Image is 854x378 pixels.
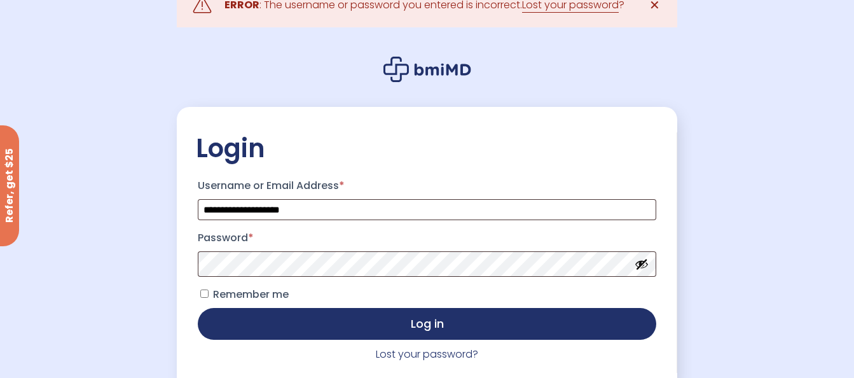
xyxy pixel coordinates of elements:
[635,257,649,271] button: Show password
[196,132,658,164] h2: Login
[198,228,656,248] label: Password
[200,290,209,298] input: Remember me
[198,308,656,340] button: Log in
[198,176,656,196] label: Username or Email Address
[376,347,478,361] a: Lost your password?
[213,287,289,302] span: Remember me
